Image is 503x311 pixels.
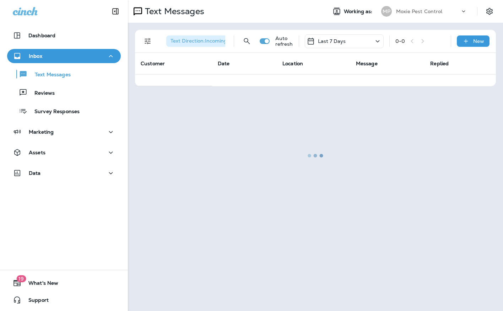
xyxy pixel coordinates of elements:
[29,53,42,59] p: Inbox
[27,90,55,97] p: Reviews
[21,280,58,289] span: What's New
[21,297,49,306] span: Support
[7,85,121,100] button: Reviews
[16,275,26,282] span: 19
[29,170,41,176] p: Data
[7,28,121,43] button: Dashboard
[473,38,484,44] p: New
[7,166,121,180] button: Data
[28,72,71,78] p: Text Messages
[7,145,121,160] button: Assets
[7,293,121,307] button: Support
[29,150,45,155] p: Assets
[7,49,121,63] button: Inbox
[28,33,55,38] p: Dashboard
[7,276,121,290] button: 19What's New
[27,109,80,115] p: Survey Responses
[29,129,54,135] p: Marketing
[7,104,121,118] button: Survey Responses
[7,125,121,139] button: Marketing
[7,67,121,82] button: Text Messages
[106,4,125,18] button: Collapse Sidebar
